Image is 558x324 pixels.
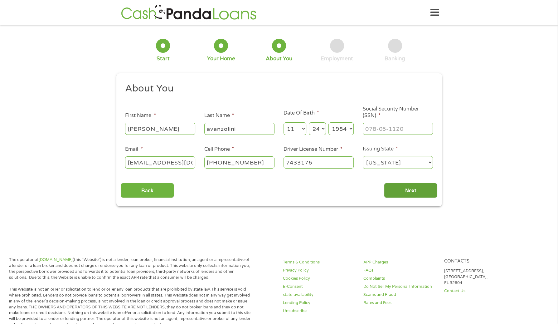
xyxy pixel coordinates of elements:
[283,284,356,290] a: E-Consent
[125,156,195,168] input: john@gmail.com
[39,257,73,262] a: [DOMAIN_NAME]
[204,123,274,135] input: Smith
[363,146,398,152] label: Issuing State
[363,268,436,273] a: FAQs
[321,55,353,62] div: Employment
[444,258,517,264] h4: Contacts
[363,123,433,135] input: 078-05-1120
[125,82,428,95] h2: About You
[204,112,234,119] label: Last Name
[207,55,235,62] div: Your Home
[444,268,517,286] p: [STREET_ADDRESS], [GEOGRAPHIC_DATA], FL 32804.
[385,55,405,62] div: Banking
[284,146,342,153] label: Driver License Number
[283,308,356,314] a: Unsubscribe
[384,183,437,198] input: Next
[204,146,234,153] label: Cell Phone
[283,300,356,306] a: Lending Policy
[363,284,436,290] a: Do Not Sell My Personal Information
[204,156,274,168] input: (541) 754-3010
[266,55,292,62] div: About You
[125,146,143,153] label: Email
[119,4,258,22] img: GetLoanNow Logo
[363,276,436,282] a: Complaints
[283,259,356,265] a: Terms & Conditions
[283,292,356,298] a: state-availability
[121,183,174,198] input: Back
[363,106,433,119] label: Social Security Number (SSN)
[283,276,356,282] a: Cookies Policy
[363,300,436,306] a: Rates and Fees
[363,259,436,265] a: APR Charges
[157,55,170,62] div: Start
[363,292,436,298] a: Scams and Fraud
[444,288,517,294] a: Contact Us
[284,110,319,116] label: Date Of Birth
[125,112,156,119] label: First Name
[283,268,356,273] a: Privacy Policy
[125,123,195,135] input: John
[9,257,251,281] p: The operator of (this “Website”) is not a lender, loan broker, financial institution, an agent or...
